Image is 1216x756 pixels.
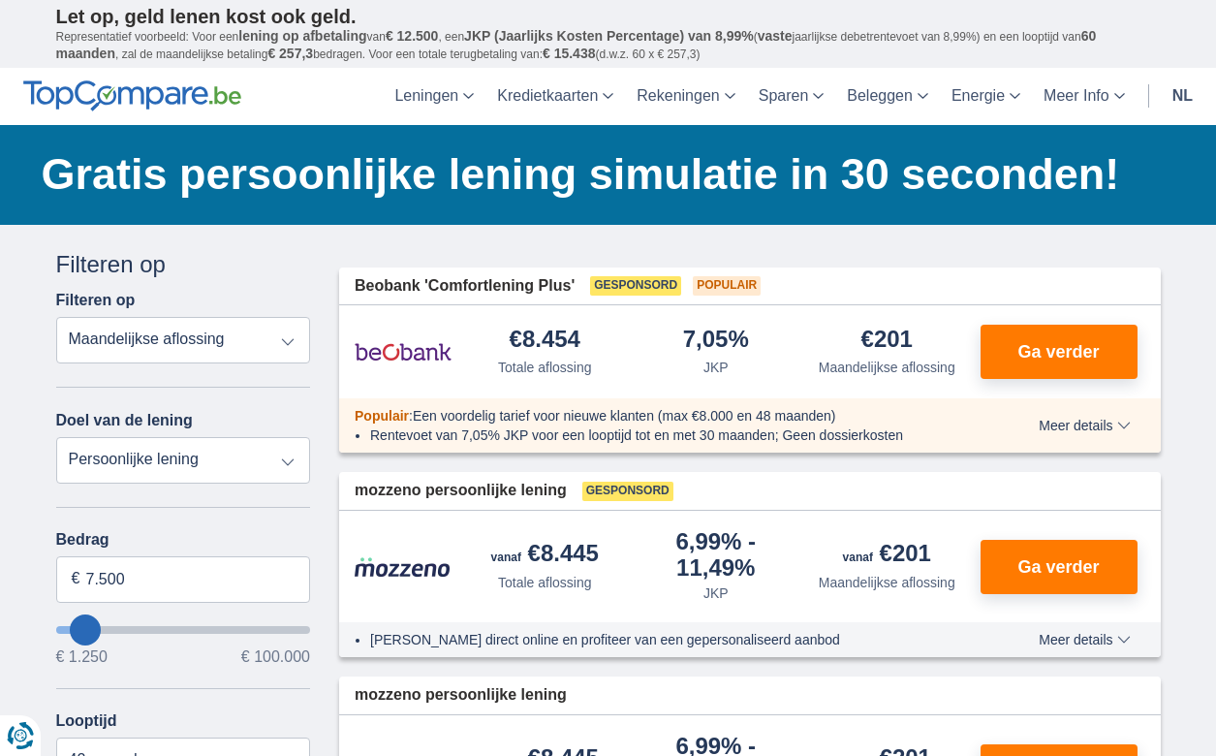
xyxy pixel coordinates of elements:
[1039,633,1130,646] span: Meer details
[56,292,136,309] label: Filteren op
[355,328,452,376] img: product.pl.alt Beobank
[238,28,366,44] span: lening op afbetaling
[386,28,439,44] span: € 12.500
[1161,68,1204,125] a: nl
[485,68,625,125] a: Kredietkaarten
[1024,418,1144,433] button: Meer details
[56,5,1161,28] p: Let op, geld lenen kost ook geld.
[843,542,931,569] div: €201
[1017,343,1099,361] span: Ga verder
[56,412,193,429] label: Doel van de lening
[1032,68,1137,125] a: Meer Info
[491,542,599,569] div: €8.445
[498,573,592,592] div: Totale aflossing
[355,408,409,424] span: Populair
[355,275,575,298] span: Beobank 'Comfortlening Plus'
[1024,632,1144,647] button: Meer details
[56,248,311,281] div: Filteren op
[819,573,955,592] div: Maandelijkse aflossing
[940,68,1032,125] a: Energie
[747,68,836,125] a: Sparen
[241,649,310,665] span: € 100.000
[1039,419,1130,432] span: Meer details
[56,531,311,549] label: Bedrag
[464,28,754,44] span: JKP (Jaarlijks Kosten Percentage) van 8,99%
[758,28,793,44] span: vaste
[819,358,955,377] div: Maandelijkse aflossing
[510,328,580,354] div: €8.454
[683,328,749,354] div: 7,05%
[639,530,795,580] div: 6,99%
[56,649,108,665] span: € 1.250
[23,80,241,111] img: TopCompare
[981,325,1138,379] button: Ga verder
[413,408,836,424] span: Een voordelig tarief voor nieuwe klanten (max €8.000 en 48 maanden)
[339,406,983,425] div: :
[543,46,596,61] span: € 15.438
[383,68,485,125] a: Leningen
[590,276,681,296] span: Gesponsord
[355,556,452,578] img: product.pl.alt Mozzeno
[703,358,729,377] div: JKP
[835,68,940,125] a: Beleggen
[56,28,1097,61] span: 60 maanden
[693,276,761,296] span: Populair
[370,630,968,649] li: [PERSON_NAME] direct online en profiteer van een gepersonaliseerd aanbod
[981,540,1138,594] button: Ga verder
[355,480,567,502] span: mozzeno persoonlijke lening
[498,358,592,377] div: Totale aflossing
[703,583,729,603] div: JKP
[582,482,673,501] span: Gesponsord
[370,425,968,445] li: Rentevoet van 7,05% JKP voor een looptijd tot en met 30 maanden; Geen dossierkosten
[355,684,567,707] span: mozzeno persoonlijke lening
[861,328,913,354] div: €201
[42,144,1161,205] h1: Gratis persoonlijke lening simulatie in 30 seconden!
[267,46,313,61] span: € 257,3
[56,712,117,730] label: Looptijd
[56,626,311,634] input: wantToBorrow
[625,68,746,125] a: Rekeningen
[56,28,1161,63] p: Representatief voorbeeld: Voor een van , een ( jaarlijkse debetrentevoet van 8,99%) en een loopti...
[1017,558,1099,576] span: Ga verder
[72,568,80,590] span: €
